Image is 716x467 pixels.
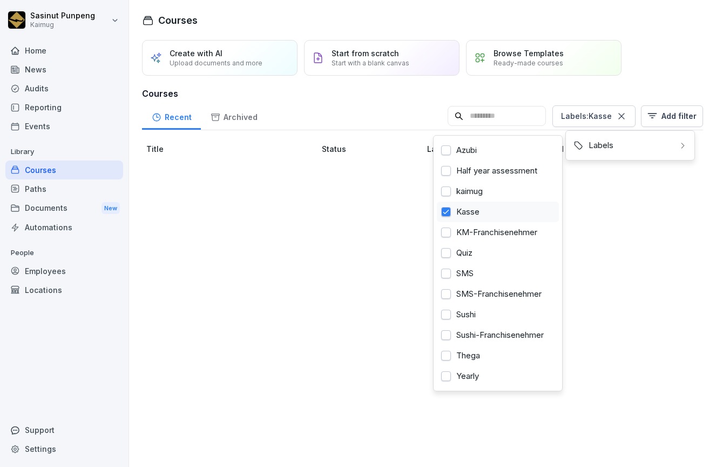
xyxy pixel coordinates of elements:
div: KM-Franchisenehmer [437,222,559,243]
div: Quiz [437,243,559,263]
div: kaimug [437,181,559,202]
div: Thega [437,345,559,366]
div: SMS-Franchisenehmer [437,284,559,304]
div: Sushi-Franchisenehmer [437,325,559,345]
div: Kasse [437,202,559,222]
div: Half year assessment [437,161,559,181]
div: SMS [437,263,559,284]
div: Azubi [437,140,559,161]
div: Yearly [437,366,559,386]
div: Sushi [437,304,559,325]
div: Labels [569,135,691,156]
div: Add filter [565,130,695,161]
